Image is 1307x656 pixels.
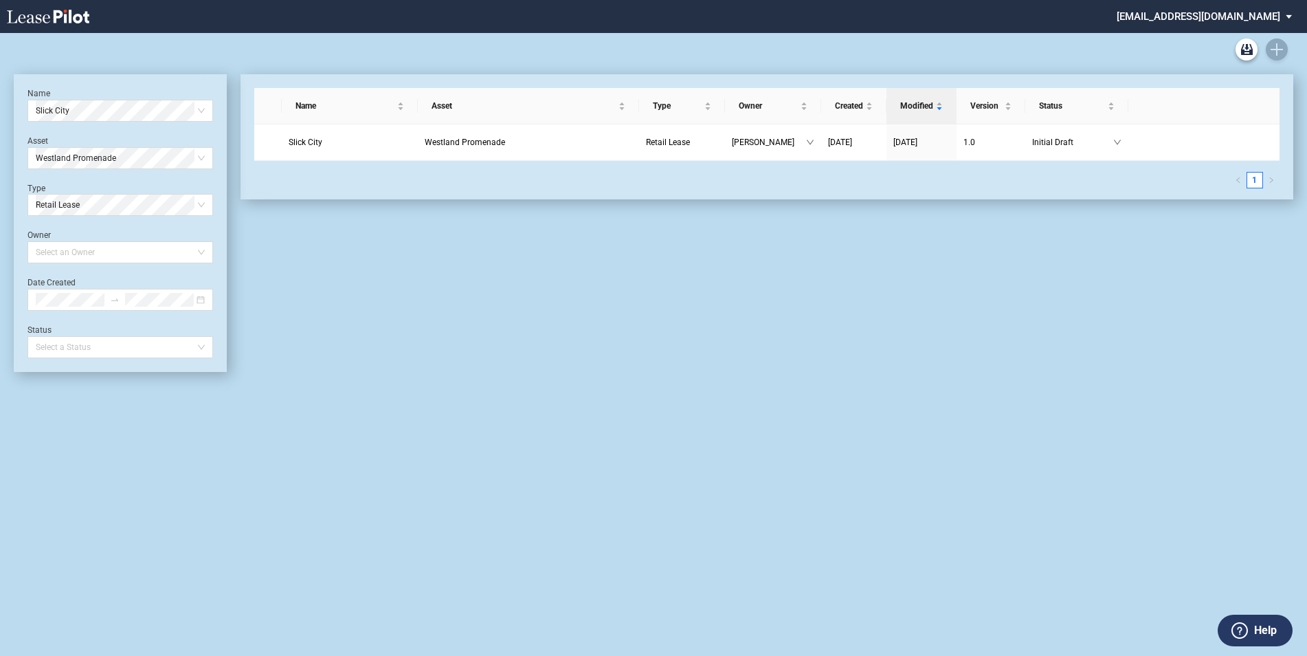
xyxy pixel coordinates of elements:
label: Name [27,89,50,98]
span: Initial Draft [1032,135,1113,149]
span: Status [1039,99,1105,113]
span: 1 . 0 [963,138,975,147]
label: Asset [27,136,48,146]
span: Version [970,99,1002,113]
a: [DATE] [893,135,950,149]
label: Owner [27,230,51,240]
span: Westland Promenade [425,138,505,147]
a: 1 [1247,173,1262,188]
label: Type [27,184,45,193]
a: 1.0 [963,135,1018,149]
li: 1 [1247,172,1263,188]
th: Type [639,88,725,124]
th: Created [821,88,886,124]
th: Name [282,88,418,124]
th: Version [957,88,1025,124]
a: Slick City [289,135,411,149]
li: Next Page [1263,172,1280,188]
span: Retail Lease [646,138,690,147]
span: swap-right [110,295,120,305]
span: Slick City [36,100,205,121]
span: Westland Promenade [36,148,205,168]
a: Westland Promenade [425,135,632,149]
th: Asset [418,88,639,124]
span: Type [653,99,702,113]
span: down [1113,138,1121,146]
span: [DATE] [893,138,917,147]
span: Slick City [289,138,322,147]
span: Name [295,99,394,113]
th: Modified [886,88,957,124]
button: left [1230,172,1247,188]
span: to [110,295,120,305]
label: Status [27,325,52,335]
span: left [1235,177,1242,184]
span: Modified [900,99,933,113]
th: Status [1025,88,1128,124]
a: Retail Lease [646,135,718,149]
th: Owner [725,88,821,124]
span: right [1268,177,1275,184]
label: Date Created [27,278,76,287]
span: [PERSON_NAME] [732,135,806,149]
span: down [806,138,814,146]
label: Help [1254,622,1277,639]
span: Retail Lease [36,195,205,215]
span: Asset [432,99,616,113]
a: Archive [1236,39,1258,61]
span: Owner [739,99,798,113]
li: Previous Page [1230,172,1247,188]
a: [DATE] [828,135,880,149]
span: Created [835,99,863,113]
button: right [1263,172,1280,188]
button: Help [1218,615,1293,646]
span: [DATE] [828,138,852,147]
